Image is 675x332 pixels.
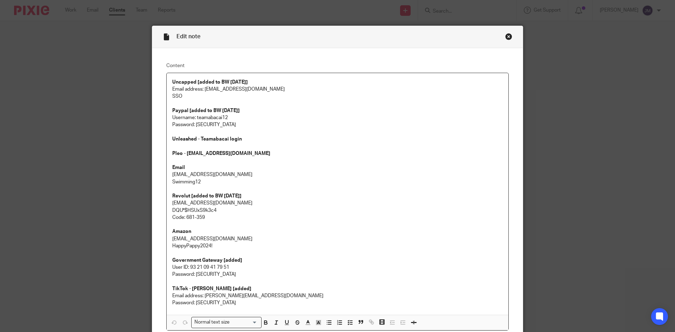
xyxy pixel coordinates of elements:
[172,86,503,93] p: Email address: [EMAIL_ADDRESS][DOMAIN_NAME]
[193,319,231,326] span: Normal text size
[232,319,257,326] input: Search for option
[172,200,503,207] p: [EMAIL_ADDRESS][DOMAIN_NAME]
[172,292,503,307] p: Email address: [PERSON_NAME][EMAIL_ADDRESS][DOMAIN_NAME] Password: [SECURITY_DATA]
[172,286,251,291] strong: TikTok - [PERSON_NAME] [added]
[191,317,262,328] div: Search for option
[172,235,503,242] p: [EMAIL_ADDRESS][DOMAIN_NAME]
[172,114,503,121] p: Username: teamabacai12
[172,151,270,156] strong: Pleo - [EMAIL_ADDRESS][DOMAIN_NAME]
[172,229,191,234] strong: Amazon
[172,271,503,278] p: Password: [SECURITY_DATA]
[172,165,185,170] strong: Email
[172,194,242,198] strong: Revolut [added to BW [DATE]]
[172,121,503,128] p: Password: [SECURITY_DATA]
[172,258,242,263] strong: Government Gateway [added]
[172,178,503,185] p: Swimming12
[166,62,509,69] label: Content
[172,264,503,271] p: User ID: 93 21 09 41 79 51
[172,108,240,113] strong: Paypal [added to BW [DATE]]
[505,33,512,40] div: Close this dialog window
[172,93,503,100] p: SSO
[176,34,200,39] span: Edit note
[172,137,242,142] strong: Unleashed - Teamabacai login
[172,242,503,249] p: HappyPappy2024!
[172,214,503,221] p: Code: 681-359
[172,207,503,214] p: DQU*$HSUxS9k3c4
[172,80,248,85] strong: Uncapped [added to BW [DATE]]
[172,171,503,178] p: [EMAIL_ADDRESS][DOMAIN_NAME]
